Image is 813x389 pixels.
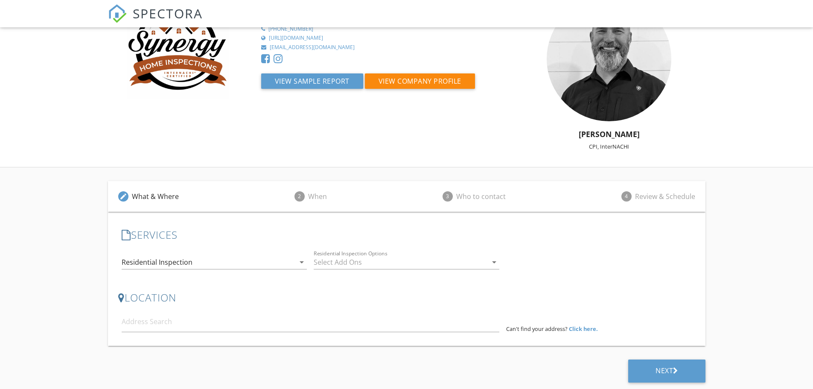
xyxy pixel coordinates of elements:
[508,130,711,138] h5: [PERSON_NAME]
[270,44,355,51] div: [EMAIL_ADDRESS][DOMAIN_NAME]
[635,191,695,202] div: Review & Schedule
[261,73,363,89] button: View Sample Report
[261,79,365,88] a: View Sample Report
[294,191,305,202] span: 2
[122,258,192,266] div: Residential Inspection
[443,191,453,202] span: 3
[621,191,632,202] span: 4
[122,311,499,332] input: Address Search
[122,229,692,240] h3: SERVICES
[365,79,475,88] a: View Company Profile
[508,143,711,150] div: CPI, InterNACHI
[656,366,678,375] div: Next
[133,4,203,22] span: SPECTORA
[119,193,127,200] i: edit
[118,292,695,303] h3: LOCATION
[489,257,499,267] i: arrow_drop_down
[456,191,506,202] div: Who to contact
[569,325,598,333] strong: Click here.
[365,73,475,89] button: View Company Profile
[261,35,503,42] a: [URL][DOMAIN_NAME]
[297,257,307,267] i: arrow_drop_down
[308,191,327,202] div: When
[108,4,127,23] img: The Best Home Inspection Software - Spectora
[269,35,323,42] div: [URL][DOMAIN_NAME]
[132,191,179,202] div: What & Where
[108,12,203,29] a: SPECTORA
[261,44,503,51] a: [EMAIL_ADDRESS][DOMAIN_NAME]
[506,325,568,333] span: Can't find your address?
